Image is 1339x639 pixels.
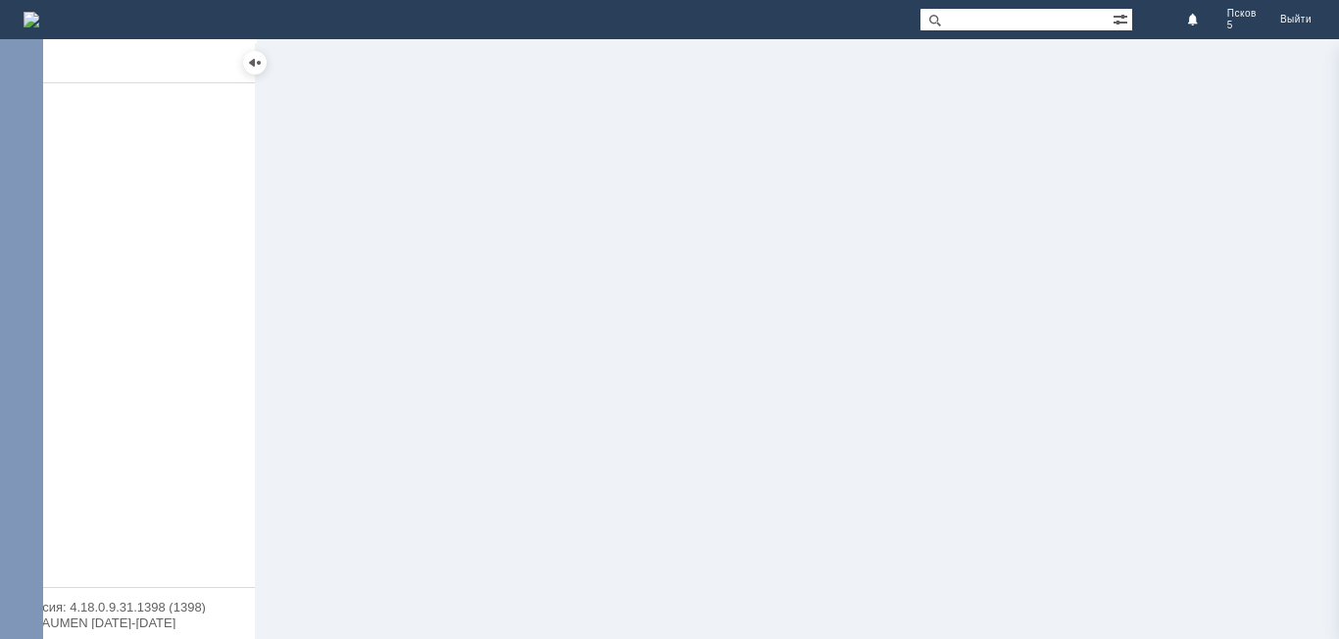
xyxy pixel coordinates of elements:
div: Версия: 4.18.0.9.31.1398 (1398) [20,601,235,614]
span: 5 [1227,20,1233,31]
span: Псков [1227,8,1257,20]
span: Расширенный поиск [1113,9,1132,27]
a: Перейти на домашнюю страницу [24,12,39,27]
div: Скрыть меню [243,51,267,74]
img: logo [24,12,39,27]
div: © NAUMEN [DATE]-[DATE] [20,616,235,629]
